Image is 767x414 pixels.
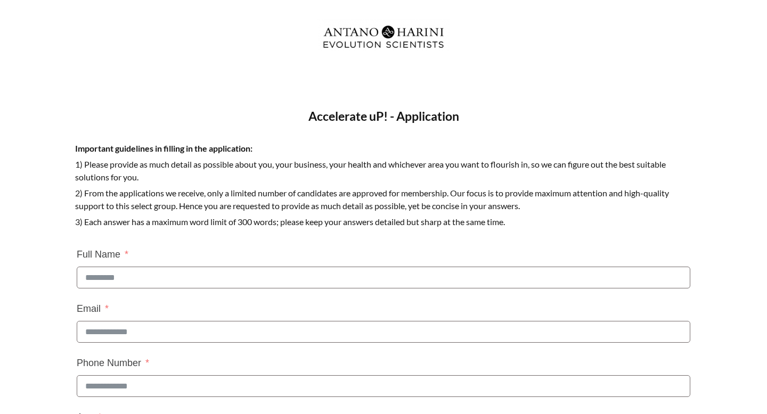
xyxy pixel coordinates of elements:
label: Phone Number [77,353,149,372]
input: Email [77,321,690,343]
img: Evolution-Scientist (2) [317,19,450,55]
strong: Accelerate uP! - Application [308,109,459,123]
label: Full Name [77,245,128,264]
label: Email [77,299,109,318]
p: 2) From the applications we receive, only a limited number of candidates are approved for members... [75,187,692,216]
strong: Important guidelines in filling in the application: [75,143,252,153]
p: 1) Please provide as much detail as possible about you, your business, your health and whichever ... [75,158,692,187]
p: 3) Each answer has a maximum word limit of 300 words; please keep your answers detailed but sharp... [75,216,692,231]
input: Phone Number [77,375,690,397]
